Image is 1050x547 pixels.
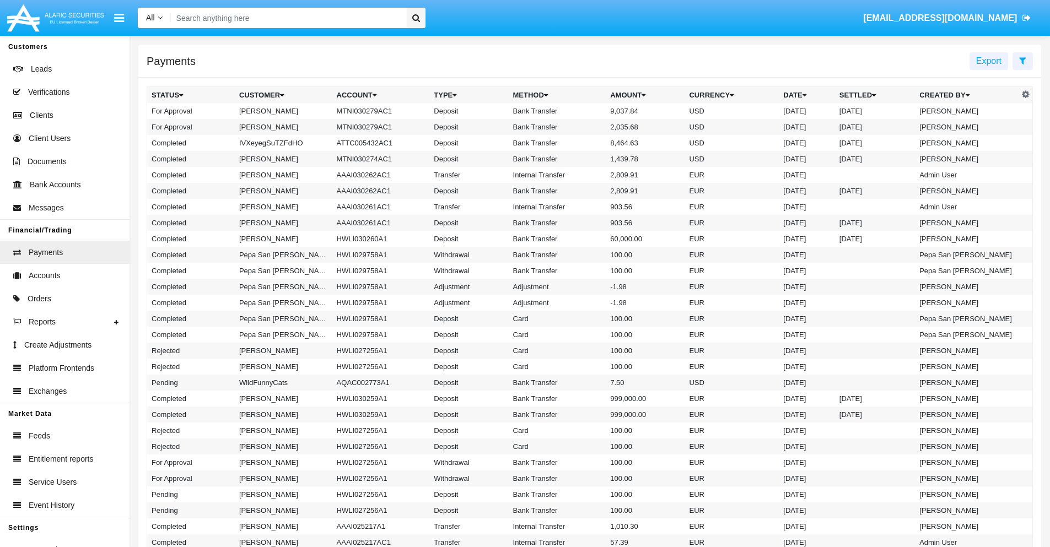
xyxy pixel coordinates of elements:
td: Pepa San [PERSON_NAME] [915,247,1019,263]
td: [DATE] [779,215,835,231]
td: HWLI029758A1 [332,327,430,343]
td: [DATE] [835,151,915,167]
td: [DATE] [779,359,835,375]
td: 100.00 [606,343,685,359]
td: Pepa San [PERSON_NAME] [915,311,1019,327]
td: [DATE] [779,470,835,486]
td: Pending [147,375,235,391]
td: USD [685,135,779,151]
td: [PERSON_NAME] [235,199,332,215]
td: Bank Transfer [509,454,606,470]
a: [EMAIL_ADDRESS][DOMAIN_NAME] [858,3,1036,34]
td: Deposit [429,311,508,327]
span: Reports [29,316,56,328]
td: Completed [147,231,235,247]
th: Status [147,87,235,104]
td: USD [685,119,779,135]
h5: Payments [147,57,196,66]
td: HWLI027256A1 [332,359,430,375]
span: All [146,13,155,22]
td: [DATE] [835,231,915,247]
td: 100.00 [606,327,685,343]
td: Internal Transfer [509,167,606,183]
td: [DATE] [779,279,835,295]
td: [PERSON_NAME] [915,502,1019,518]
td: Withdrawal [429,454,508,470]
td: Pepa San [PERSON_NAME] [235,279,332,295]
td: 903.56 [606,199,685,215]
td: [PERSON_NAME] [235,343,332,359]
td: For Approval [147,470,235,486]
td: [PERSON_NAME] [235,183,332,199]
td: EUR [685,279,779,295]
span: Leads [31,63,52,75]
td: HWLI029758A1 [332,311,430,327]
td: WildFunnyCats [235,375,332,391]
td: Deposit [429,103,508,119]
td: USD [685,103,779,119]
td: Transfer [429,167,508,183]
td: Adjustment [429,279,508,295]
td: Internal Transfer [509,518,606,534]
td: [PERSON_NAME] [235,502,332,518]
td: EUR [685,423,779,438]
td: [PERSON_NAME] [235,486,332,502]
span: Event History [29,500,74,511]
span: Export [976,56,1001,66]
span: Entitlement reports [29,453,94,465]
td: [DATE] [835,103,915,119]
th: Date [779,87,835,104]
td: EUR [685,502,779,518]
td: Withdrawal [429,247,508,263]
td: [PERSON_NAME] [915,454,1019,470]
td: HWLI029758A1 [332,247,430,263]
th: Settled [835,87,915,104]
td: Deposit [429,231,508,247]
td: [PERSON_NAME] [915,119,1019,135]
td: Rejected [147,343,235,359]
td: Bank Transfer [509,103,606,119]
td: [DATE] [779,263,835,279]
td: [PERSON_NAME] [235,359,332,375]
td: [PERSON_NAME] [235,454,332,470]
td: EUR [685,295,779,311]
td: Card [509,327,606,343]
td: For Approval [147,454,235,470]
td: -1.98 [606,279,685,295]
td: EUR [685,199,779,215]
td: HWLI027256A1 [332,438,430,454]
td: Deposit [429,486,508,502]
td: HWLI027256A1 [332,470,430,486]
td: [PERSON_NAME] [235,470,332,486]
td: Card [509,359,606,375]
td: Completed [147,311,235,327]
td: [PERSON_NAME] [915,423,1019,438]
td: HWLI027256A1 [332,343,430,359]
td: Card [509,343,606,359]
td: [DATE] [779,151,835,167]
td: [PERSON_NAME] [915,359,1019,375]
td: Bank Transfer [509,502,606,518]
td: Deposit [429,183,508,199]
td: [PERSON_NAME] [915,518,1019,534]
td: [DATE] [835,391,915,407]
td: [DATE] [835,183,915,199]
td: AAAI030261AC1 [332,215,430,231]
td: HWLI029758A1 [332,279,430,295]
td: AAAI030262AC1 [332,167,430,183]
td: 1,439.78 [606,151,685,167]
td: [DATE] [779,231,835,247]
td: 100.00 [606,311,685,327]
td: Completed [147,167,235,183]
td: 100.00 [606,438,685,454]
td: 2,809.91 [606,183,685,199]
span: Service Users [29,476,77,488]
td: Bank Transfer [509,135,606,151]
td: 2,035.68 [606,119,685,135]
td: MTNI030279AC1 [332,103,430,119]
span: Verifications [28,86,69,98]
td: HWLI027256A1 [332,454,430,470]
td: Deposit [429,502,508,518]
td: [PERSON_NAME] [235,391,332,407]
td: [DATE] [779,438,835,454]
